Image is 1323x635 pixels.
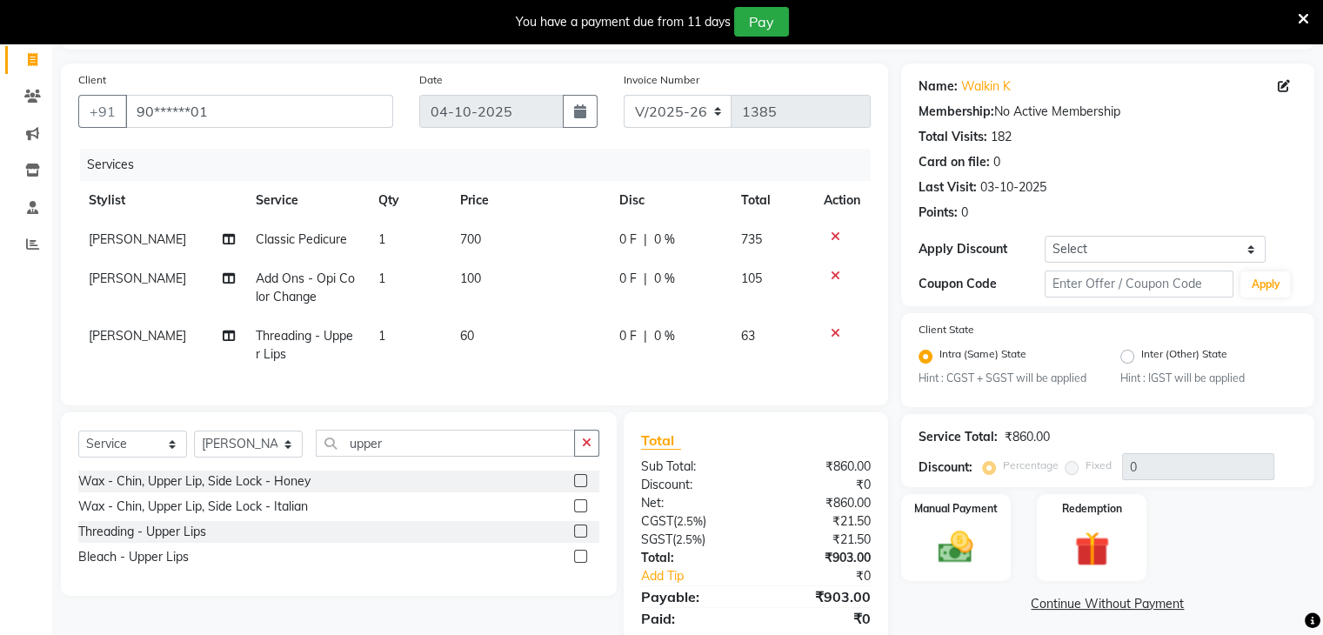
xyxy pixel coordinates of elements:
[256,328,353,362] span: Threading - Upper Lips
[905,595,1311,613] a: Continue Without Payment
[961,204,968,222] div: 0
[641,431,681,450] span: Total
[368,181,450,220] th: Qty
[628,567,777,585] a: Add Tip
[676,532,702,546] span: 2.5%
[919,77,958,96] div: Name:
[756,476,884,494] div: ₹0
[919,153,990,171] div: Card on file:
[919,428,998,446] div: Service Total:
[919,204,958,222] div: Points:
[919,322,974,338] label: Client State
[756,512,884,531] div: ₹21.50
[1086,458,1112,473] label: Fixed
[1062,501,1122,517] label: Redemption
[628,586,756,607] div: Payable:
[460,328,474,344] span: 60
[654,270,675,288] span: 0 %
[991,128,1012,146] div: 182
[756,494,884,512] div: ₹860.00
[919,371,1095,386] small: Hint : CGST + SGST will be applied
[927,527,984,567] img: _cash.svg
[677,514,703,528] span: 2.5%
[89,271,186,286] span: [PERSON_NAME]
[756,586,884,607] div: ₹903.00
[80,149,884,181] div: Services
[741,231,762,247] span: 735
[628,608,756,629] div: Paid:
[78,498,308,516] div: Wax - Chin, Upper Lip, Side Lock - Italian
[1045,271,1234,297] input: Enter Offer / Coupon Code
[756,549,884,567] div: ₹903.00
[777,567,883,585] div: ₹0
[619,270,637,288] span: 0 F
[961,77,1011,96] a: Walkin K
[628,531,756,549] div: ( )
[619,327,637,345] span: 0 F
[756,458,884,476] div: ₹860.00
[624,72,699,88] label: Invoice Number
[419,72,443,88] label: Date
[919,128,987,146] div: Total Visits:
[919,178,977,197] div: Last Visit:
[460,231,481,247] span: 700
[641,531,672,547] span: SGST
[628,512,756,531] div: ( )
[654,231,675,249] span: 0 %
[256,231,347,247] span: Classic Pedicure
[1141,346,1227,367] label: Inter (Other) State
[914,501,998,517] label: Manual Payment
[460,271,481,286] span: 100
[919,458,972,477] div: Discount:
[256,271,355,304] span: Add Ons - Opi Color Change
[1240,271,1290,297] button: Apply
[731,181,813,220] th: Total
[78,72,106,88] label: Client
[125,95,393,128] input: Search by Name/Mobile/Email/Code
[378,271,385,286] span: 1
[993,153,1000,171] div: 0
[1003,458,1059,473] label: Percentage
[641,513,673,529] span: CGST
[756,531,884,549] div: ₹21.50
[644,270,647,288] span: |
[516,13,731,31] div: You have a payment due from 11 days
[78,95,127,128] button: +91
[628,458,756,476] div: Sub Total:
[628,494,756,512] div: Net:
[78,472,311,491] div: Wax - Chin, Upper Lip, Side Lock - Honey
[654,327,675,345] span: 0 %
[378,231,385,247] span: 1
[756,608,884,629] div: ₹0
[1120,371,1297,386] small: Hint : IGST will be applied
[919,103,1297,121] div: No Active Membership
[919,275,1045,293] div: Coupon Code
[813,181,871,220] th: Action
[628,549,756,567] div: Total:
[89,231,186,247] span: [PERSON_NAME]
[644,231,647,249] span: |
[919,103,994,121] div: Membership:
[378,328,385,344] span: 1
[245,181,368,220] th: Service
[619,231,637,249] span: 0 F
[741,271,762,286] span: 105
[939,346,1026,367] label: Intra (Same) State
[609,181,731,220] th: Disc
[78,181,245,220] th: Stylist
[1005,428,1050,446] div: ₹860.00
[741,328,755,344] span: 63
[78,523,206,541] div: Threading - Upper Lips
[1064,527,1120,571] img: _gift.svg
[919,240,1045,258] div: Apply Discount
[78,548,189,566] div: Bleach - Upper Lips
[734,7,789,37] button: Pay
[644,327,647,345] span: |
[316,430,575,457] input: Search or Scan
[89,328,186,344] span: [PERSON_NAME]
[450,181,609,220] th: Price
[628,476,756,494] div: Discount:
[980,178,1046,197] div: 03-10-2025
